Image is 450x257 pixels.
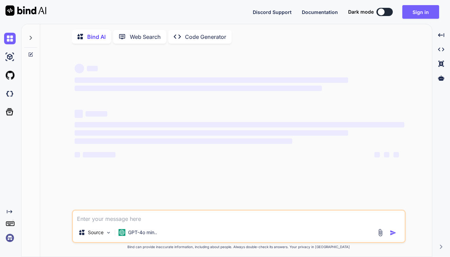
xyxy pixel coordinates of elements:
img: ai-studio [4,51,16,63]
span: ‌ [75,152,80,157]
span: ‌ [393,152,399,157]
span: ‌ [75,130,348,136]
button: Sign in [402,5,439,19]
span: Discord Support [253,9,292,15]
span: ‌ [374,152,380,157]
p: Bind can provide inaccurate information, including about people. Always double-check its answers.... [72,244,406,250]
span: ‌ [384,152,389,157]
span: ‌ [86,111,107,117]
p: Bind AI [87,33,106,41]
p: GPT-4o min.. [128,229,157,236]
button: Documentation [302,9,338,16]
span: ‌ [75,86,322,91]
span: Dark mode [348,9,374,15]
p: Web Search [130,33,161,41]
img: icon [390,229,397,236]
img: darkCloudIdeIcon [4,88,16,100]
img: chat [4,33,16,44]
span: ‌ [75,77,348,83]
img: Bind AI [5,5,46,16]
button: Discord Support [253,9,292,16]
span: ‌ [75,122,404,127]
span: ‌ [75,64,84,73]
p: Code Generator [185,33,226,41]
img: GPT-4o mini [119,229,125,236]
img: attachment [376,229,384,237]
span: Documentation [302,9,338,15]
span: ‌ [75,138,292,144]
span: ‌ [75,110,83,118]
span: ‌ [83,152,115,157]
p: Source [88,229,104,236]
img: githubLight [4,70,16,81]
img: signin [4,232,16,244]
span: ‌ [87,66,98,71]
img: Pick Models [106,230,111,236]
